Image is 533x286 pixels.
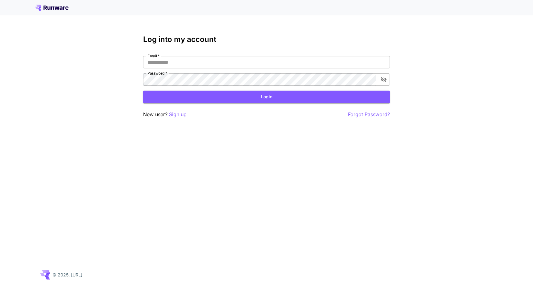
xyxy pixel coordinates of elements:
[52,272,82,278] p: © 2025, [URL]
[143,111,187,118] p: New user?
[169,111,187,118] button: Sign up
[143,91,390,103] button: Login
[143,35,390,44] h3: Log into my account
[147,53,159,59] label: Email
[378,74,389,85] button: toggle password visibility
[348,111,390,118] button: Forgot Password?
[147,71,167,76] label: Password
